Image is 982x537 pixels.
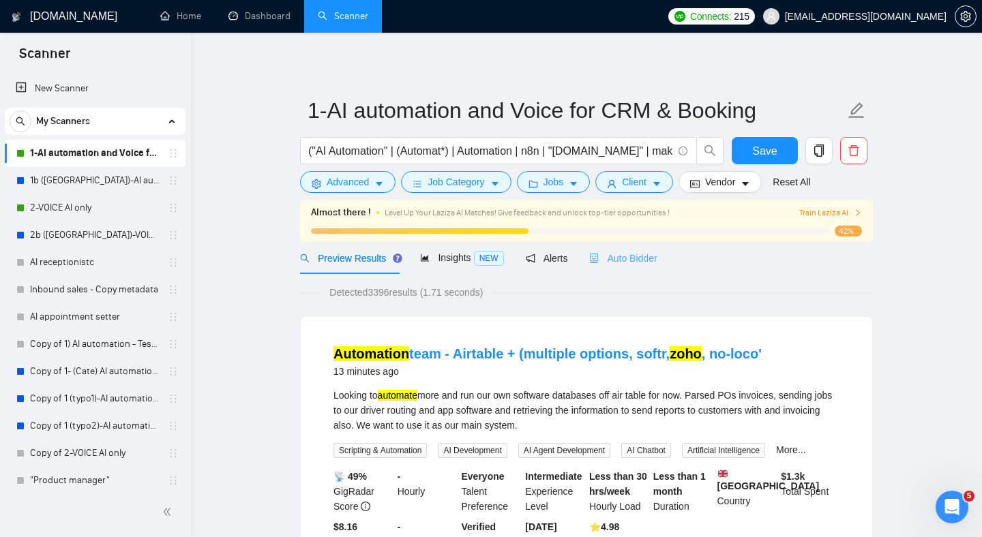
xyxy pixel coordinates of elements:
[228,10,291,22] a: dashboardDashboard
[767,12,776,21] span: user
[333,346,409,361] mark: Automation
[670,346,702,361] mark: zoho
[30,303,160,331] a: AI appointment setter
[300,254,310,263] span: search
[385,208,670,217] span: Level Up Your Laziza AI Matches! Give feedback and unlock top-tier opportunities !
[168,420,179,431] span: holder
[529,179,538,189] span: folder
[16,75,175,102] a: New Scanner
[30,467,160,494] a: "Product manager"
[607,179,616,189] span: user
[955,11,976,22] span: setting
[835,226,862,236] span: 42%
[8,44,81,72] span: Scanner
[696,137,724,164] button: search
[622,174,646,189] span: Client
[168,311,179,322] span: holder
[160,10,201,22] a: homeHome
[459,469,523,514] div: Talent Preference
[705,174,735,189] span: Vendor
[621,443,671,458] span: AI Chatbot
[30,331,160,358] a: Copy of 1) AI automation - Testing something?
[413,179,422,189] span: bars
[320,285,492,300] span: Detected 3396 results (1.71 seconds)
[333,521,357,532] b: $8.16
[378,390,417,401] mark: automate
[741,179,750,189] span: caret-down
[651,469,715,514] div: Duration
[318,10,368,22] a: searchScanner
[778,469,842,514] div: Total Spent
[10,110,31,132] button: search
[333,346,762,361] a: Automationteam - Airtable + (multiple options, softr,zoho, no-loco'
[333,388,839,433] div: Looking to more and run our own software databases off air table for now. Parsed POs invoices, se...
[841,144,867,157] span: delete
[522,469,586,514] div: Experience Level
[682,443,765,458] span: Artificial Intelligence
[955,11,977,22] a: setting
[30,412,160,440] a: Copy of 1 (typo2)-AI automation and Voice for CRM & Booking
[752,142,777,159] span: Save
[333,363,762,380] div: 13 minutes ago
[781,471,805,482] b: $ 1.3k
[526,253,568,264] span: Alerts
[525,521,556,532] b: [DATE]
[327,174,369,189] span: Advanced
[361,502,370,511] span: info-circle
[589,471,647,497] b: Less than 30 hrs/week
[30,440,160,467] a: Copy of 2-VOICE AI only
[589,254,599,263] span: robot
[799,206,862,219] button: Train Laziza AI
[773,174,810,189] a: Reset All
[806,144,832,157] span: copy
[5,75,185,102] li: New Scanner
[428,174,484,189] span: Job Category
[490,179,500,189] span: caret-down
[168,257,179,268] span: holder
[308,142,672,159] input: Search Freelance Jobs...
[168,475,179,486] span: holder
[30,276,160,303] a: Inbound sales - Copy metadata
[333,443,427,458] span: Scripting & Automation
[805,137,833,164] button: copy
[936,491,968,523] iframe: Intercom live chat
[715,469,779,514] div: Country
[36,108,90,135] span: My Scanners
[438,443,507,458] span: AI Development
[401,171,511,193] button: barsJob Categorycaret-down
[848,102,865,119] span: edit
[331,469,395,514] div: GigRadar Score
[308,93,845,127] input: Scanner name...
[679,147,687,155] span: info-circle
[168,175,179,186] span: holder
[30,194,160,221] a: 2-VOICE AI only
[776,444,806,455] a: More...
[526,254,535,263] span: notification
[391,252,404,264] div: Tooltip anchor
[462,521,496,532] b: Verified
[474,251,504,266] span: NEW
[162,505,176,519] span: double-left
[653,471,706,497] b: Less than 1 month
[690,179,700,189] span: idcard
[12,6,21,28] img: logo
[168,148,179,159] span: holder
[333,471,367,482] b: 📡 49%
[398,521,401,532] b: -
[30,358,160,385] a: Copy of 1- (Cate) AI automation and Voice for CRM & Booking (different categories)
[168,393,179,404] span: holder
[544,174,564,189] span: Jobs
[697,144,723,157] span: search
[732,137,798,164] button: Save
[652,179,661,189] span: caret-down
[30,385,160,412] a: Copy of 1 (typo1)-AI automation and Voice for CRM & Booking
[586,469,651,514] div: Hourly Load
[398,471,401,482] b: -
[30,140,160,167] a: 1-AI automation and Voice for CRM & Booking
[854,209,862,217] span: right
[30,249,160,276] a: AI receptionistc
[674,11,685,22] img: upwork-logo.png
[168,202,179,213] span: holder
[595,171,673,193] button: userClientcaret-down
